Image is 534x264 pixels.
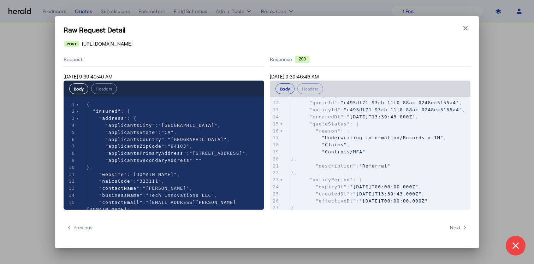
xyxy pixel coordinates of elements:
div: 27 [270,204,280,211]
button: Headers [297,83,323,94]
span: : , [87,123,221,128]
span: "quoteId" [309,100,337,105]
span: "applicantsZipCode" [105,143,165,149]
span: "" [196,158,202,163]
button: Next [447,221,470,234]
span: : { [87,108,130,114]
div: 22 [270,169,280,176]
div: 1 [64,101,76,108]
button: Headers [91,83,117,94]
span: }, [291,170,297,175]
span: "policyId" [309,107,340,112]
div: 18 [270,141,280,148]
span: "[STREET_ADDRESS]" [189,151,245,156]
span: , [291,142,350,147]
span: "94103" [168,143,190,149]
div: 5 [64,129,76,136]
span: "createdDt" [309,114,344,119]
span: : , [87,186,192,191]
div: 4 [64,122,76,129]
div: 13 [64,185,76,192]
span: "Tech Innovations LLC" [146,193,214,198]
div: 12 [64,178,76,185]
span: "applicantsState" [105,130,158,135]
span: "expiryDt" [316,184,347,189]
span: [DATE] 9:39:46:46 AM [270,74,319,80]
span: { [87,102,90,107]
div: 14 [270,113,280,121]
span: : , [87,130,177,135]
span: : , [291,191,425,196]
div: 17 [270,134,280,141]
span: "applicantsPrimaryAddress" [105,151,186,156]
span: : , [87,193,218,198]
span: "Claims" [322,142,347,147]
button: Previous [64,221,95,234]
span: : , [87,172,180,177]
span: : , [87,200,236,212]
button: Body [275,83,295,94]
span: "applicantsCity" [105,123,155,128]
span: "naicsCode" [99,178,133,184]
span: "c495df71-93cb-11f0-88ac-0248ec5155a4" [344,107,462,112]
div: 14 [64,192,76,199]
div: 25 [270,190,280,198]
span: : [87,158,202,163]
div: 8 [64,150,76,157]
div: 21 [270,163,280,170]
button: Body [69,83,88,94]
div: 2 [64,108,76,115]
div: 20 [270,156,280,163]
span: "website" [99,172,127,177]
span: : , [291,184,422,189]
text: 200 [299,57,306,61]
span: "reason" [316,128,341,134]
div: 3 [64,115,76,122]
span: "[DATE]T13:39:43.000Z" [353,191,422,196]
span: "Controls/MFA" [322,149,366,154]
span: "description" [316,163,356,169]
div: Request [64,53,264,66]
span: "Referral" [359,163,390,169]
div: 11 [64,171,76,178]
span: : , [87,143,192,149]
span: "[GEOGRAPHIC_DATA]" [168,137,227,142]
span: , [291,135,446,140]
span: "[DATE]T00:00:00.000Z" [359,198,428,204]
span: "insured" [93,108,121,114]
span: "c495df71-93cb-11f0-88ac-0248ec5155a4" [340,100,459,105]
span: "contactEmail" [99,200,143,205]
div: 26 [270,198,280,205]
span: : { [87,116,136,121]
span: "effectiveDt" [316,198,356,204]
h1: Raw Request Detail [64,25,470,35]
div: 6 [64,136,76,143]
span: "Underwriting information/Records > 1M" [322,135,443,140]
span: : [291,198,428,204]
div: 19 [270,148,280,156]
span: : , [87,151,249,156]
span: "[GEOGRAPHIC_DATA]" [158,123,218,128]
div: 16 [270,128,280,135]
span: : { [291,121,359,127]
div: Response [270,56,470,63]
span: "address" [99,116,127,121]
span: "323111" [136,178,161,184]
div: 15 [64,199,76,206]
span: Previous [66,224,93,231]
div: 9 [64,157,76,164]
span: : [291,163,391,169]
div: 10 [64,164,76,171]
span: "quoteStatus" [309,121,350,127]
span: [URL][DOMAIN_NAME] [82,40,132,47]
div: 23 [270,176,280,183]
span: }, [87,165,93,170]
span: } [291,205,294,210]
span: [DATE] 9:39:40:40 AM [64,74,113,80]
div: 24 [270,183,280,190]
span: : , [291,100,462,105]
span: Next [450,224,468,231]
span: "CA" [161,130,174,135]
span: "[DOMAIN_NAME]" [130,172,177,177]
span: "businessName" [99,193,143,198]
